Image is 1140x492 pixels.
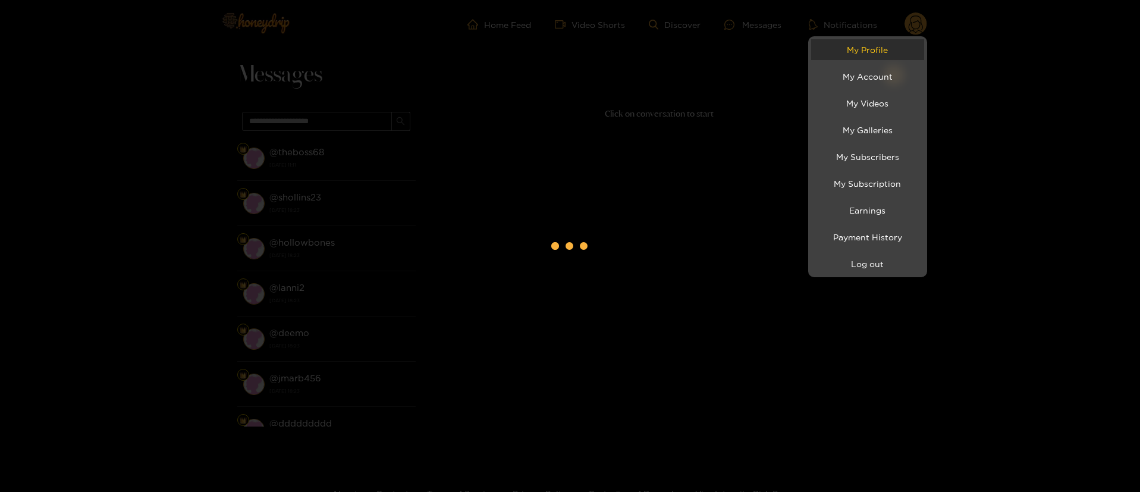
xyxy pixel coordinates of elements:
[811,253,924,274] button: Log out
[811,39,924,60] a: My Profile
[811,227,924,247] a: Payment History
[811,93,924,114] a: My Videos
[811,66,924,87] a: My Account
[811,120,924,140] a: My Galleries
[811,173,924,194] a: My Subscription
[811,146,924,167] a: My Subscribers
[811,200,924,221] a: Earnings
